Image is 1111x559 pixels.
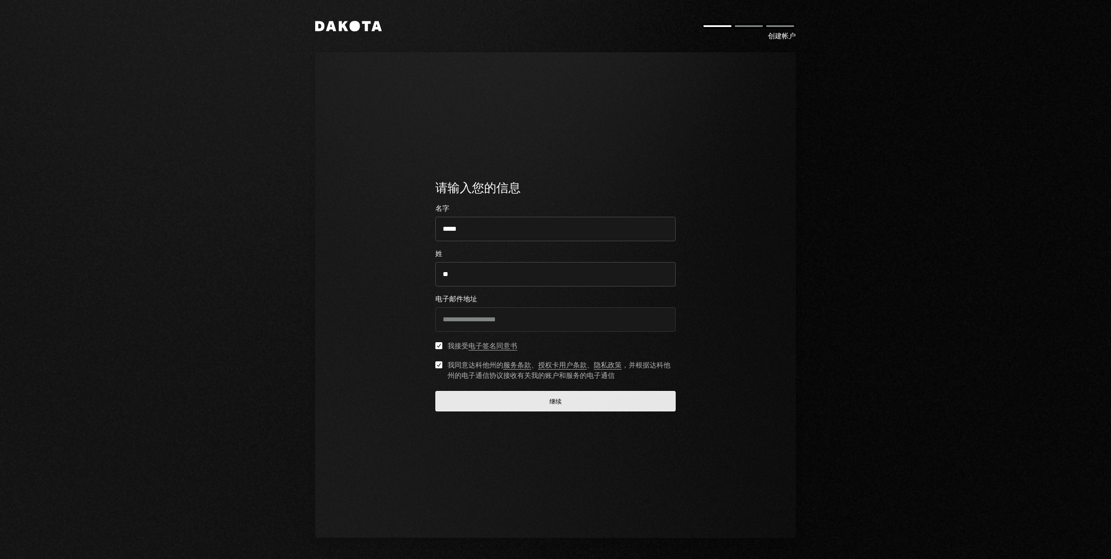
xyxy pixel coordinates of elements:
[435,293,676,304] label: 电子邮件地址
[594,360,622,370] a: 隐私政策
[435,361,442,368] button: 我同意达科他州的服务条款、授权卡用户条款、隐私政策，并根据达科他州的电子通信协议接收有关我的账户和服务的电子通信
[448,360,676,381] div: 我同意达科他州的 、 、 ，并根据达科他州的电子通信协议接收有关我的账户和服务的电子通信
[468,341,517,350] a: 电子签名同意书
[435,391,676,411] button: 继续
[435,342,442,349] button: 我接受电子签名同意书
[503,360,531,370] a: 服务条款
[768,30,796,41] div: 创建帐户
[435,179,676,196] div: 请输入您的信息
[538,360,587,370] a: 授权卡用户条款
[435,248,676,259] label: 姓
[448,340,517,351] div: 我接受
[435,203,676,213] label: 名字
